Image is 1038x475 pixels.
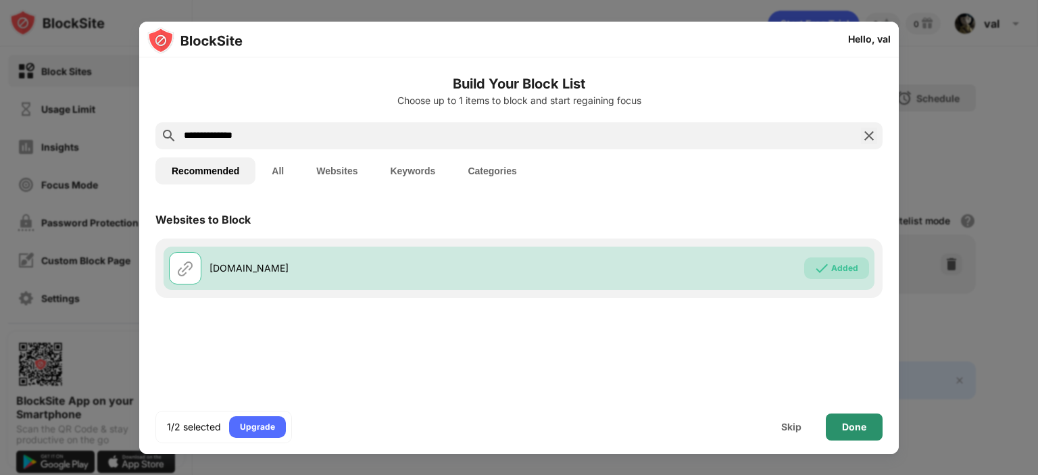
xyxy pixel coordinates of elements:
[155,157,255,184] button: Recommended
[842,422,866,432] div: Done
[374,157,451,184] button: Keywords
[167,420,221,434] div: 1/2 selected
[155,95,883,106] div: Choose up to 1 items to block and start regaining focus
[255,157,300,184] button: All
[161,128,177,144] img: search.svg
[147,27,243,54] img: logo-blocksite.svg
[155,213,251,226] div: Websites to Block
[848,34,891,45] div: Hello, val
[240,420,275,434] div: Upgrade
[781,422,801,432] div: Skip
[831,261,858,275] div: Added
[209,261,519,275] div: [DOMAIN_NAME]
[861,128,877,144] img: search-close
[155,74,883,94] h6: Build Your Block List
[177,260,193,276] img: url.svg
[300,157,374,184] button: Websites
[451,157,533,184] button: Categories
